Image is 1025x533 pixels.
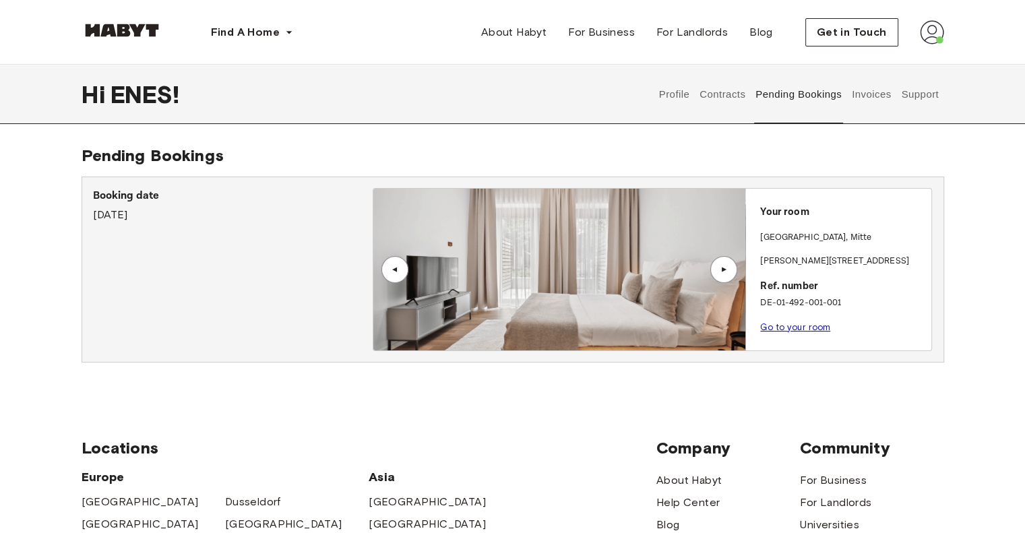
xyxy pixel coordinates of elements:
[82,516,199,532] a: [GEOGRAPHIC_DATA]
[817,24,887,40] span: Get in Touch
[656,24,728,40] span: For Landlords
[481,24,547,40] span: About Habyt
[749,24,773,40] span: Blog
[82,469,369,485] span: Europe
[760,205,926,220] p: Your room
[82,24,162,37] img: Habyt
[656,517,680,533] a: Blog
[111,80,180,108] span: ENES !
[656,472,722,489] a: About Habyt
[760,231,871,245] p: [GEOGRAPHIC_DATA] , Mitte
[388,265,402,274] div: ▲
[760,255,926,268] p: [PERSON_NAME][STREET_ADDRESS]
[800,472,867,489] a: For Business
[754,65,844,124] button: Pending Bookings
[557,19,646,46] a: For Business
[369,494,486,510] a: [GEOGRAPHIC_DATA]
[82,438,656,458] span: Locations
[920,20,944,44] img: avatar
[568,24,635,40] span: For Business
[800,517,859,533] a: Universities
[900,65,941,124] button: Support
[200,19,304,46] button: Find A Home
[470,19,557,46] a: About Habyt
[93,188,373,223] div: [DATE]
[800,438,943,458] span: Community
[82,146,224,165] span: Pending Bookings
[760,279,926,294] p: Ref. number
[698,65,747,124] button: Contracts
[82,494,199,510] a: [GEOGRAPHIC_DATA]
[373,189,745,350] img: Image of the room
[739,19,784,46] a: Blog
[225,516,342,532] a: [GEOGRAPHIC_DATA]
[657,65,691,124] button: Profile
[225,494,281,510] a: Dusseldorf
[369,469,512,485] span: Asia
[656,495,720,511] a: Help Center
[656,438,800,458] span: Company
[211,24,280,40] span: Find A Home
[369,516,486,532] a: [GEOGRAPHIC_DATA]
[646,19,739,46] a: For Landlords
[654,65,943,124] div: user profile tabs
[760,296,926,310] p: DE-01-492-001-001
[93,188,373,204] p: Booking date
[717,265,731,274] div: ▲
[800,495,871,511] a: For Landlords
[805,18,898,46] button: Get in Touch
[760,322,830,332] a: Go to your room
[850,65,892,124] button: Invoices
[82,80,111,108] span: Hi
